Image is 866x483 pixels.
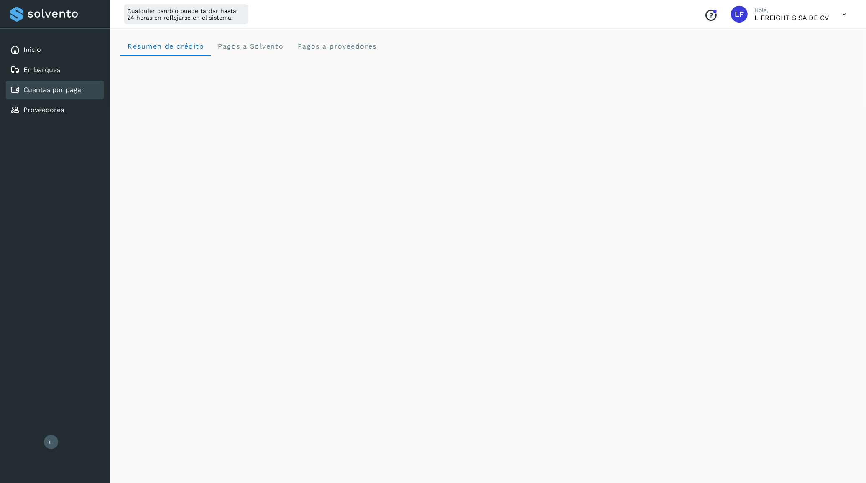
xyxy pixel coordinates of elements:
[297,42,377,50] span: Pagos a proveedores
[23,106,64,114] a: Proveedores
[754,14,829,22] p: L FREIGHT S SA DE CV
[754,7,829,14] p: Hola,
[23,66,60,74] a: Embarques
[217,42,284,50] span: Pagos a Solvento
[6,61,104,79] div: Embarques
[23,46,41,54] a: Inicio
[6,101,104,119] div: Proveedores
[6,81,104,99] div: Cuentas por pagar
[124,4,248,24] div: Cualquier cambio puede tardar hasta 24 horas en reflejarse en el sistema.
[23,86,84,94] a: Cuentas por pagar
[127,42,204,50] span: Resumen de crédito
[6,41,104,59] div: Inicio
